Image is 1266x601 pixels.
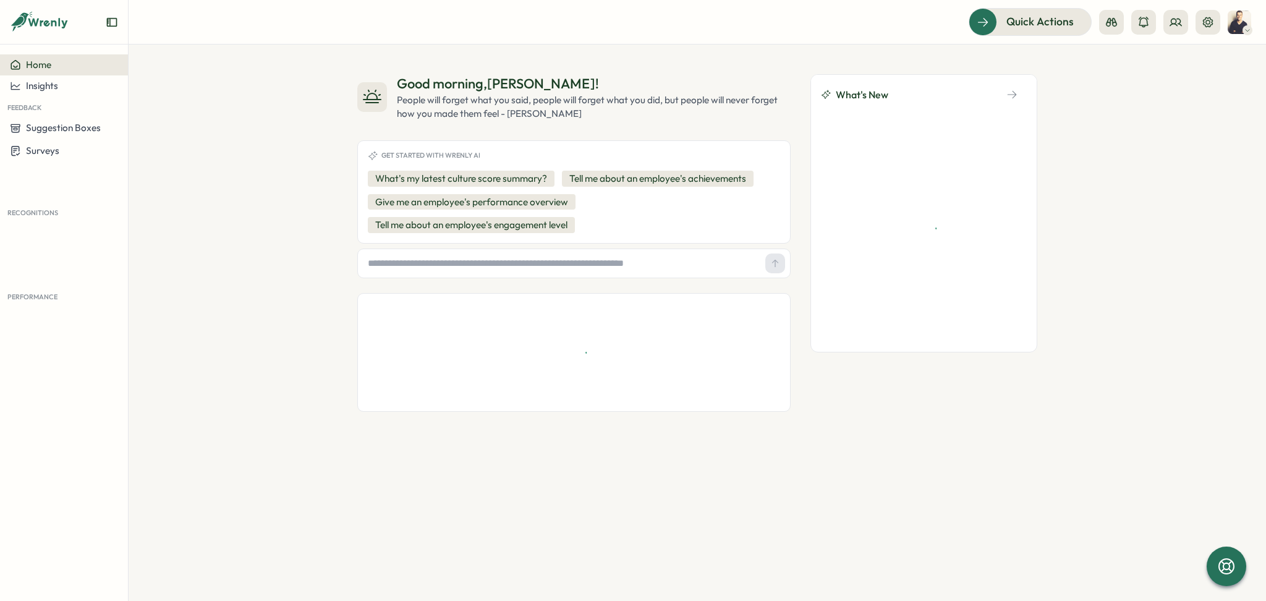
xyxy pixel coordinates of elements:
[397,93,791,121] div: People will forget what you said, people will forget what you did, but people will never forget h...
[368,217,575,233] button: Tell me about an employee's engagement level
[106,16,118,28] button: Expand sidebar
[26,122,101,134] span: Suggestion Boxes
[368,171,554,187] button: What's my latest culture score summary?
[26,80,58,92] span: Insights
[381,151,480,160] span: Get started with Wrenly AI
[1228,11,1251,34] img: Jens Christenhuss
[836,87,888,103] span: What's New
[397,74,791,93] div: Good morning , [PERSON_NAME] !
[562,171,754,187] button: Tell me about an employee's achievements
[969,8,1092,35] button: Quick Actions
[368,194,576,210] button: Give me an employee's performance overview
[26,59,51,70] span: Home
[26,145,59,156] span: Surveys
[1006,14,1074,30] span: Quick Actions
